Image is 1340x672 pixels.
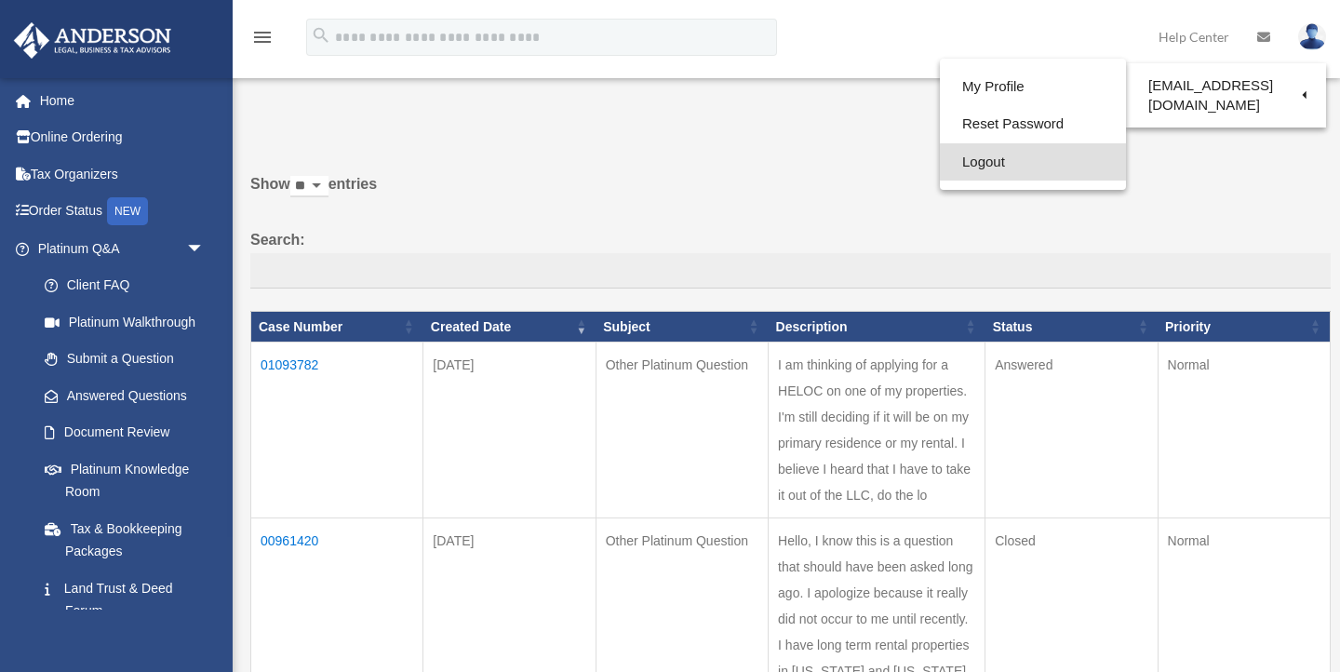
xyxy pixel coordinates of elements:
[13,155,233,193] a: Tax Organizers
[290,176,328,197] select: Showentries
[107,197,148,225] div: NEW
[13,119,233,156] a: Online Ordering
[940,105,1126,143] a: Reset Password
[596,343,768,518] td: Other Platinum Question
[26,303,223,341] a: Platinum Walkthrough
[940,143,1126,181] a: Logout
[985,343,1158,518] td: Answered
[985,311,1158,343] th: Status: activate to sort column ascending
[251,311,423,343] th: Case Number: activate to sort column ascending
[13,82,233,119] a: Home
[26,570,223,629] a: Land Trust & Deed Forum
[26,377,214,414] a: Answered Questions
[8,22,177,59] img: Anderson Advisors Platinum Portal
[596,311,768,343] th: Subject: activate to sort column ascending
[13,230,223,267] a: Platinum Q&Aarrow_drop_down
[423,343,596,518] td: [DATE]
[26,450,223,510] a: Platinum Knowledge Room
[26,510,223,570] a: Tax & Bookkeeping Packages
[13,193,233,231] a: Order StatusNEW
[26,267,223,304] a: Client FAQ
[1126,68,1326,123] a: [EMAIL_ADDRESS][DOMAIN_NAME]
[311,25,331,46] i: search
[250,171,1331,216] label: Show entries
[250,227,1331,289] label: Search:
[769,311,985,343] th: Description: activate to sort column ascending
[769,343,985,518] td: I am thinking of applying for a HELOC on one of my properties. I'm still deciding if it will be o...
[251,33,274,48] a: menu
[251,26,274,48] i: menu
[186,230,223,268] span: arrow_drop_down
[1158,311,1330,343] th: Priority: activate to sort column ascending
[1298,23,1326,50] img: User Pic
[1158,343,1330,518] td: Normal
[26,414,223,451] a: Document Review
[940,68,1126,106] a: My Profile
[251,343,423,518] td: 01093782
[250,253,1331,289] input: Search:
[26,341,223,378] a: Submit a Question
[423,311,596,343] th: Created Date: activate to sort column ascending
